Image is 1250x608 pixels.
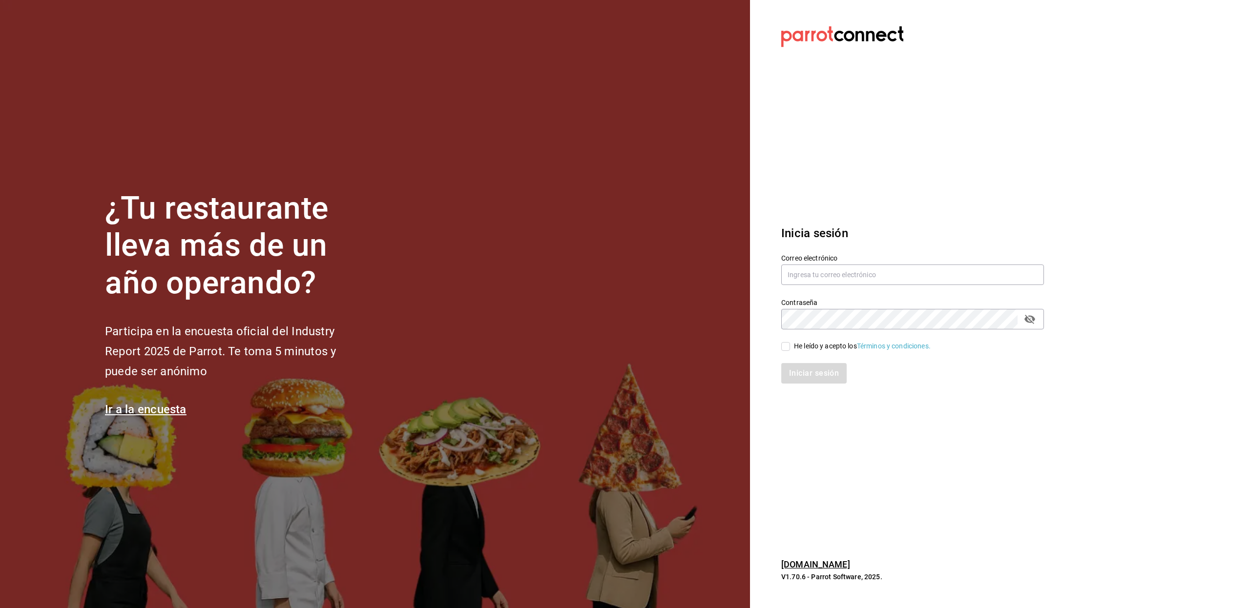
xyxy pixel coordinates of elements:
[105,190,369,302] h1: ¿Tu restaurante lleva más de un año operando?
[781,254,1044,261] label: Correo electrónico
[105,403,187,416] a: Ir a la encuesta
[781,264,1044,285] input: Ingresa tu correo electrónico
[781,572,1044,582] p: V1.70.6 - Parrot Software, 2025.
[781,224,1044,242] h3: Inicia sesión
[781,299,1044,305] label: Contraseña
[794,341,931,351] div: He leído y acepto los
[105,322,369,381] h2: Participa en la encuesta oficial del Industry Report 2025 de Parrot. Te toma 5 minutos y puede se...
[781,559,850,569] a: [DOMAIN_NAME]
[1021,311,1038,327] button: passwordField
[857,342,931,350] a: Términos y condiciones.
